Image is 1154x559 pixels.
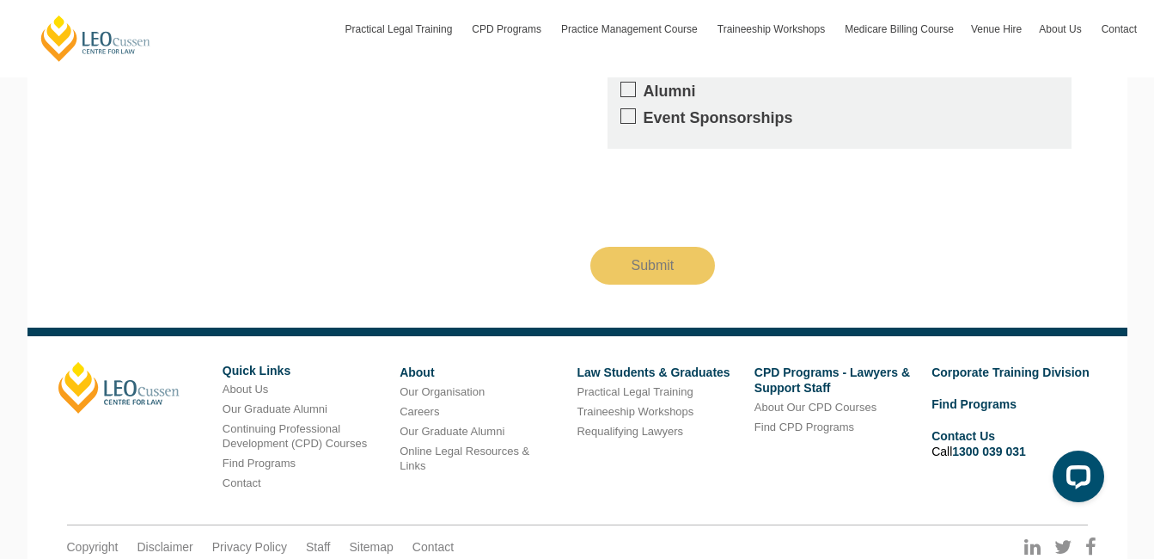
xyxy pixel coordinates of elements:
[412,539,454,555] a: Contact
[400,405,439,418] a: Careers
[709,4,836,54] a: Traineeship Workshops
[223,383,268,396] a: About Us
[836,4,962,54] a: Medicare Billing Course
[58,362,180,414] a: [PERSON_NAME]
[577,425,683,438] a: Requalifying Lawyers
[962,4,1030,54] a: Venue Hire
[137,539,192,555] a: Disclaimer
[223,402,327,415] a: Our Graduate Alumni
[223,476,261,489] a: Contact
[1039,444,1111,516] iframe: LiveChat chat widget
[931,426,1096,462] li: Call
[212,539,287,555] a: Privacy Policy
[952,445,1026,458] a: 1300 039 031
[577,385,693,398] a: Practical Legal Training
[67,539,119,555] a: Copyright
[400,365,434,379] a: About
[754,401,876,414] a: About Our CPD Courses
[223,457,296,470] a: Find Programs
[400,385,485,398] a: Our Organisation
[223,365,387,378] h6: Quick Links
[620,82,1059,101] label: Alumni
[931,365,1090,379] a: Corporate Training Division
[39,14,153,63] a: [PERSON_NAME] Centre for Law
[349,539,393,555] a: Sitemap
[577,405,693,418] a: Traineeship Workshops
[400,445,529,472] a: Online Legal Resources & Links
[620,108,1059,128] label: Event Sponsorships
[337,4,464,54] a: Practical Legal Training
[463,4,553,54] a: CPD Programs
[223,422,367,450] a: Continuing Professional Development (CPD) Courses
[577,365,730,379] a: Law Students & Graduates
[931,397,1017,411] a: Find Programs
[590,247,716,285] input: Submit
[400,425,504,438] a: Our Graduate Alumni
[590,163,852,230] iframe: reCAPTCHA
[1030,4,1092,54] a: About Us
[553,4,709,54] a: Practice Management Course
[931,429,995,443] a: Contact Us
[1093,4,1145,54] a: Contact
[306,539,331,555] a: Staff
[754,421,854,433] a: Find CPD Programs
[754,365,910,395] a: CPD Programs - Lawyers & Support Staff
